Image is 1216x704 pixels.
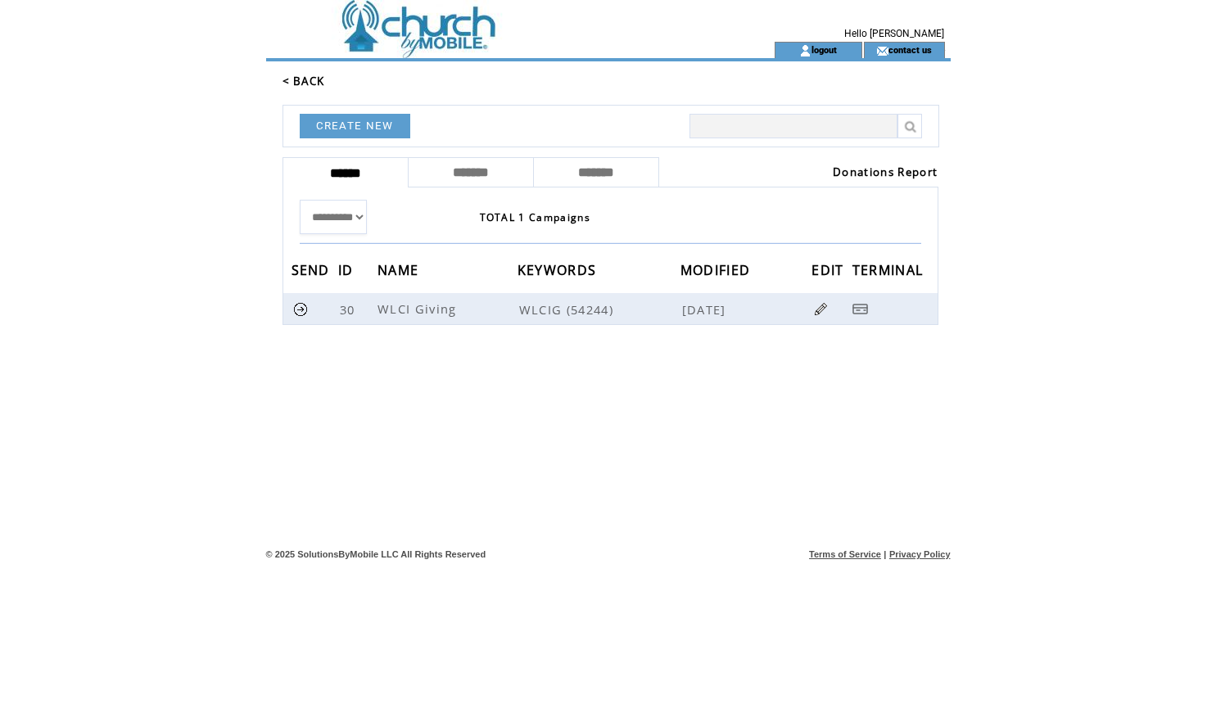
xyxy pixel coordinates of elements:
a: contact us [888,44,932,55]
span: TERMINAL [852,257,928,287]
span: TOTAL 1 Campaigns [480,210,591,224]
span: 30 [340,301,359,318]
a: NAME [377,264,423,274]
a: Donations Report [833,165,938,179]
span: SEND [292,257,334,287]
img: account_icon.gif [799,44,811,57]
a: MODIFIED [680,264,755,274]
span: WLCIG (54244) [519,301,679,318]
span: [DATE] [682,301,730,318]
span: ID [338,257,358,287]
span: | [884,549,886,559]
a: Privacy Policy [889,549,951,559]
img: contact_us_icon.gif [876,44,888,57]
a: < BACK [283,74,325,88]
span: WLCI Giving [377,300,461,317]
span: MODIFIED [680,257,755,287]
span: KEYWORDS [518,257,601,287]
a: ID [338,264,358,274]
a: CREATE NEW [300,114,410,138]
a: logout [811,44,837,55]
span: © 2025 SolutionsByMobile LLC All Rights Reserved [266,549,486,559]
span: Hello [PERSON_NAME] [844,28,944,39]
a: Terms of Service [809,549,881,559]
span: NAME [377,257,423,287]
span: EDIT [811,257,848,287]
a: KEYWORDS [518,264,601,274]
